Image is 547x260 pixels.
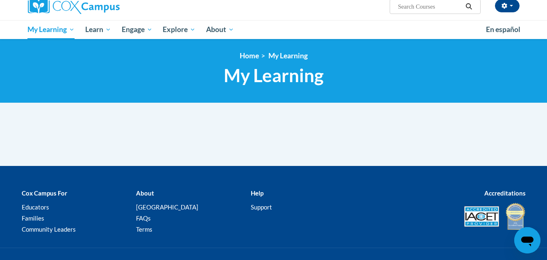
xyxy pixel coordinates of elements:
[157,20,201,39] a: Explore
[163,25,195,35] span: Explore
[85,25,111,35] span: Learn
[22,225,76,233] a: Community Leaders
[484,189,526,197] b: Accreditations
[268,51,308,60] a: My Learning
[122,25,152,35] span: Engage
[240,51,259,60] a: Home
[22,214,44,222] a: Families
[116,20,158,39] a: Engage
[22,203,49,211] a: Educators
[463,2,475,12] button: Search
[136,214,151,222] a: FAQs
[251,203,272,211] a: Support
[206,25,234,35] span: About
[251,189,263,197] b: Help
[136,203,198,211] a: [GEOGRAPHIC_DATA]
[514,227,540,253] iframe: Button to launch messaging window, conversation in progress
[505,202,526,231] img: IDA® Accredited
[481,21,526,38] a: En español
[23,20,80,39] a: My Learning
[27,25,75,35] span: My Learning
[16,20,532,39] div: Main menu
[80,20,116,39] a: Learn
[397,2,463,12] input: Search Courses
[486,25,520,34] span: En español
[136,225,152,233] a: Terms
[224,64,324,86] span: My Learning
[201,20,239,39] a: About
[22,189,67,197] b: Cox Campus For
[464,206,499,227] img: Accredited IACET® Provider
[136,189,154,197] b: About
